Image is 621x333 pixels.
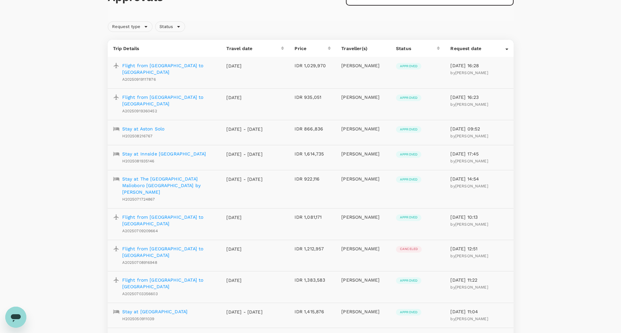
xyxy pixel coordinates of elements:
span: Canceled [396,247,422,251]
p: [DATE] 11:22 [450,277,508,283]
span: H2025071724867 [122,197,155,202]
p: IDR 1,081,171 [295,214,331,220]
p: [PERSON_NAME] [341,125,385,132]
a: Stay at The [GEOGRAPHIC_DATA] Malioboro [GEOGRAPHIC_DATA] by [PERSON_NAME] [122,176,216,195]
span: Request type [108,24,145,30]
p: IDR 935,051 [295,94,331,100]
p: [PERSON_NAME] [341,308,385,315]
p: [DATE] - [DATE] [226,126,263,132]
p: IDR 1,029,970 [295,62,331,69]
span: Approved [396,177,421,182]
p: [DATE] [226,214,263,221]
p: Traveller(s) [341,45,385,52]
span: A20250703356603 [122,291,158,296]
a: Flight from [GEOGRAPHIC_DATA] to [GEOGRAPHIC_DATA] [122,214,216,227]
p: [DATE] [226,94,263,101]
span: by [450,317,488,321]
p: [DATE] [226,246,263,252]
p: [PERSON_NAME] [341,277,385,283]
span: by [450,222,488,227]
span: by [450,70,488,75]
a: Flight from [GEOGRAPHIC_DATA] to [GEOGRAPHIC_DATA] [122,277,216,290]
span: [PERSON_NAME] [455,70,488,75]
p: IDR 922,116 [295,176,331,182]
span: Approved [396,64,421,69]
p: [PERSON_NAME] [341,245,385,252]
p: [DATE] 14:54 [450,176,508,182]
a: Flight from [GEOGRAPHIC_DATA] to [GEOGRAPHIC_DATA] [122,62,216,75]
span: Status [155,24,177,30]
span: A20250709209664 [122,229,158,233]
p: [DATE] 16:28 [450,62,508,69]
p: [DATE] 09:52 [450,125,508,132]
span: Approved [396,127,421,132]
p: IDR 1,614,735 [295,151,331,157]
a: Flight from [GEOGRAPHIC_DATA] to [GEOGRAPHIC_DATA] [122,94,216,107]
a: Stay at Aston Solo [122,125,165,132]
p: Trip Details [113,45,216,52]
p: [PERSON_NAME] [341,176,385,182]
span: H2025050911039 [122,317,155,321]
span: by [450,285,488,290]
p: [DATE] [226,277,263,284]
span: Approved [396,278,421,283]
a: Stay at Innside [GEOGRAPHIC_DATA] [122,151,206,157]
span: [PERSON_NAME] [455,254,488,258]
p: [PERSON_NAME] [341,151,385,157]
span: [PERSON_NAME] [455,159,488,163]
span: Approved [396,152,421,157]
span: A20250919117876 [122,77,156,82]
p: [DATE] [226,63,263,69]
span: by [450,134,488,138]
p: [DATE] - [DATE] [226,309,263,315]
div: Status [396,45,437,52]
p: [DATE] 16:23 [450,94,508,100]
p: IDR 866,836 [295,125,331,132]
span: Approved [396,310,421,315]
div: Request date [450,45,505,52]
div: Status [155,21,185,32]
p: [DATE] - [DATE] [226,176,263,182]
p: IDR 1,415,876 [295,308,331,315]
span: by [450,184,488,188]
p: IDR 1,212,957 [295,245,331,252]
p: [DATE] 17:45 [450,151,508,157]
span: A20250919360452 [122,109,157,113]
span: H2025081935146 [122,159,155,163]
span: [PERSON_NAME] [455,285,488,290]
p: [DATE] 10:13 [450,214,508,220]
span: H202508216767 [122,134,153,138]
a: Stay at [GEOGRAPHIC_DATA] [122,308,188,315]
div: Price [295,45,328,52]
p: [PERSON_NAME] [341,214,385,220]
p: IDR 1,383,583 [295,277,331,283]
iframe: Button to launch messaging window [5,307,26,328]
p: [PERSON_NAME] [341,62,385,69]
span: by [450,254,488,258]
p: [DATE] - [DATE] [226,151,263,157]
span: [PERSON_NAME] [455,184,488,188]
p: [PERSON_NAME] [341,94,385,100]
a: Flight from [GEOGRAPHIC_DATA] to [GEOGRAPHIC_DATA] [122,245,216,259]
span: [PERSON_NAME] [455,102,488,107]
span: A20250708916948 [122,260,157,265]
span: [PERSON_NAME] [455,134,488,138]
div: Travel date [226,45,281,52]
span: by [450,102,488,107]
span: Approved [396,215,421,220]
span: by [450,159,488,163]
div: Request type [108,21,153,32]
p: [DATE] 12:51 [450,245,508,252]
span: [PERSON_NAME] [455,222,488,227]
p: [DATE] 11:04 [450,308,508,315]
span: Approved [396,96,421,100]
